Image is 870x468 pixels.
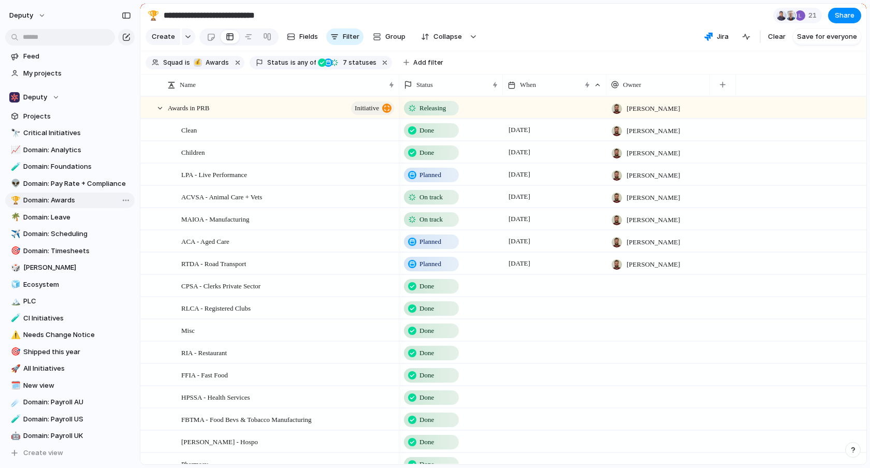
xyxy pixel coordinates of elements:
[355,101,379,115] span: initiative
[5,428,135,444] div: 🤖Domain: Payroll UK
[627,215,680,225] span: [PERSON_NAME]
[419,303,434,314] span: Done
[163,58,183,67] span: Squad
[5,378,135,393] a: 🗓️New view
[11,312,18,324] div: 🧪
[5,176,135,192] a: 👽Domain: Pay Rate + Compliance
[623,80,641,90] span: Owner
[23,280,131,290] span: Ecosystem
[206,58,229,67] span: Awards
[23,313,131,324] span: CI Initiatives
[9,212,20,223] button: 🌴
[181,302,251,314] span: RLCA - Registered Clubs
[23,397,131,407] span: Domain: Payroll AU
[11,279,18,290] div: 🧊
[419,237,441,247] span: Planned
[627,126,680,136] span: [PERSON_NAME]
[181,391,250,403] span: HPSSA - Health Services
[768,32,786,42] span: Clear
[397,55,450,70] button: Add filter
[5,159,135,174] div: 🧪Domain: Foundations
[419,125,434,136] span: Done
[419,103,446,113] span: Releasing
[326,28,364,45] button: Filter
[5,394,135,410] a: ☄️Domain: Payroll AU
[419,192,443,202] span: On track
[627,237,680,247] span: [PERSON_NAME]
[419,214,443,225] span: On track
[181,413,312,425] span: FBTMA - Food Bevs & Tobacco Manufacturing
[506,124,533,136] span: [DATE]
[419,392,434,403] span: Done
[5,311,135,326] a: 🧪CI Initiatives
[11,161,18,173] div: 🧪
[343,32,359,42] span: Filter
[9,313,20,324] button: 🧪
[11,178,18,189] div: 👽
[5,344,135,360] a: 🎯Shipped this year
[11,379,18,391] div: 🗓️
[627,104,680,114] span: [PERSON_NAME]
[11,262,18,274] div: 🎲
[764,28,790,45] button: Clear
[717,32,729,42] span: Jira
[145,7,162,24] button: 🏆
[828,8,861,23] button: Share
[23,431,131,441] span: Domain: Payroll UK
[416,80,433,90] span: Status
[5,7,51,24] button: deputy
[11,363,18,375] div: 🚀
[11,397,18,408] div: ☄️
[5,66,135,81] a: My projects
[506,168,533,181] span: [DATE]
[194,58,202,67] div: 💰
[797,32,857,42] span: Save for everyone
[296,58,316,67] span: any of
[11,144,18,156] div: 📈
[5,412,135,427] a: 🧪Domain: Payroll US
[419,259,441,269] span: Planned
[9,246,20,256] button: 🎯
[181,346,227,358] span: RIA - Restaurant
[23,51,131,62] span: Feed
[11,245,18,257] div: 🎯
[181,213,249,225] span: MAIOA - Manufacturing
[181,257,246,269] span: RTDA - Road Transport
[11,228,18,240] div: ✈️
[700,29,733,45] button: Jira
[23,68,131,79] span: My projects
[5,277,135,292] div: 🧊Ecosystem
[835,10,854,21] span: Share
[181,146,205,158] span: Children
[181,324,195,336] span: Misc
[11,195,18,207] div: 🏆
[5,361,135,376] div: 🚀All Initiatives
[506,146,533,158] span: [DATE]
[9,431,20,441] button: 🤖
[181,168,247,180] span: LPA - Live Performance
[5,260,135,275] a: 🎲[PERSON_NAME]
[419,437,434,447] span: Done
[23,296,131,306] span: PLC
[419,326,434,336] span: Done
[9,296,20,306] button: 🏔️
[5,327,135,343] a: ⚠️Needs Change Notice
[5,193,135,208] a: 🏆Domain: Awards
[180,80,196,90] span: Name
[23,128,131,138] span: Critical Initiatives
[23,179,131,189] span: Domain: Pay Rate + Compliance
[9,381,20,391] button: 🗓️
[11,296,18,308] div: 🏔️
[23,145,131,155] span: Domain: Analytics
[11,346,18,358] div: 🎯
[23,162,131,172] span: Domain: Foundations
[23,330,131,340] span: Needs Change Notice
[368,28,411,45] button: Group
[9,229,20,239] button: ✈️
[5,243,135,259] div: 🎯Domain: Timesheets
[23,195,131,206] span: Domain: Awards
[9,330,20,340] button: ⚠️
